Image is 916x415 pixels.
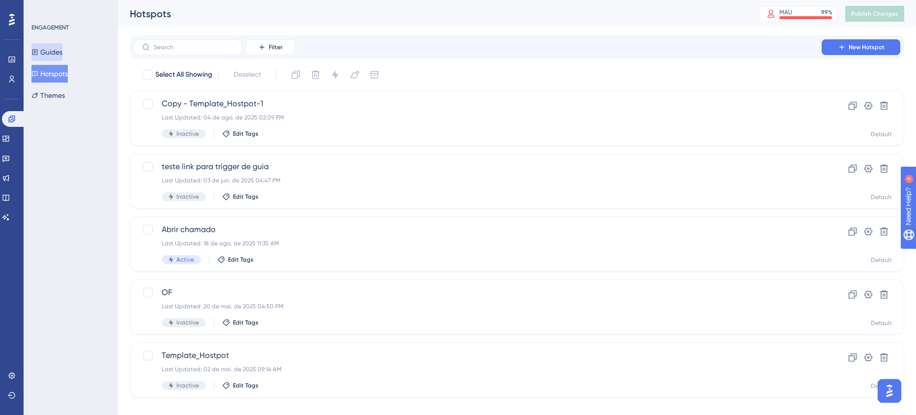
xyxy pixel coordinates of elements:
[31,24,69,31] div: ENGAGEMENT
[162,239,794,247] div: Last Updated: 18 de ago. de 2025 11:35 AM
[228,256,254,264] span: Edit Tags
[176,319,199,326] span: Inactive
[154,44,233,51] input: Search
[162,365,794,373] div: Last Updated: 02 de mai. de 2025 09:14 AM
[162,161,794,173] span: teste link para trigger de guia
[779,8,792,16] div: MAU
[162,98,794,110] span: Copy - Template_Hostpot-1
[233,69,261,81] span: Deselect
[162,287,794,298] span: OF
[871,382,892,390] div: Default
[130,7,734,21] div: Hotspots
[176,382,199,389] span: Inactive
[222,193,258,201] button: Edit Tags
[222,382,258,389] button: Edit Tags
[225,66,270,84] button: Deselect
[851,10,898,18] span: Publish Changes
[176,256,194,264] span: Active
[23,2,61,14] span: Need Help?
[821,8,832,16] div: 99 %
[222,319,258,326] button: Edit Tags
[162,224,794,236] span: Abrir chamado
[31,65,68,83] button: Hotspots
[176,130,199,138] span: Inactive
[68,5,71,13] div: 4
[822,39,900,55] button: New Hotspot
[233,130,258,138] span: Edit Tags
[871,193,892,201] div: Default
[162,177,794,184] div: Last Updated: 03 de jun. de 2025 04:47 PM
[155,69,212,81] span: Select All Showing
[269,43,283,51] span: Filter
[162,302,794,310] div: Last Updated: 20 de mai. de 2025 04:50 PM
[217,256,254,264] button: Edit Tags
[31,87,65,104] button: Themes
[849,43,885,51] span: New Hotspot
[233,382,258,389] span: Edit Tags
[871,319,892,327] div: Default
[246,39,295,55] button: Filter
[222,130,258,138] button: Edit Tags
[233,319,258,326] span: Edit Tags
[162,114,794,121] div: Last Updated: 04 de ago. de 2025 02:09 PM
[233,193,258,201] span: Edit Tags
[871,256,892,264] div: Default
[845,6,904,22] button: Publish Changes
[176,193,199,201] span: Inactive
[31,43,62,61] button: Guides
[162,350,794,361] span: Template_Hostpot
[875,376,904,406] iframe: UserGuiding AI Assistant Launcher
[871,130,892,138] div: Default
